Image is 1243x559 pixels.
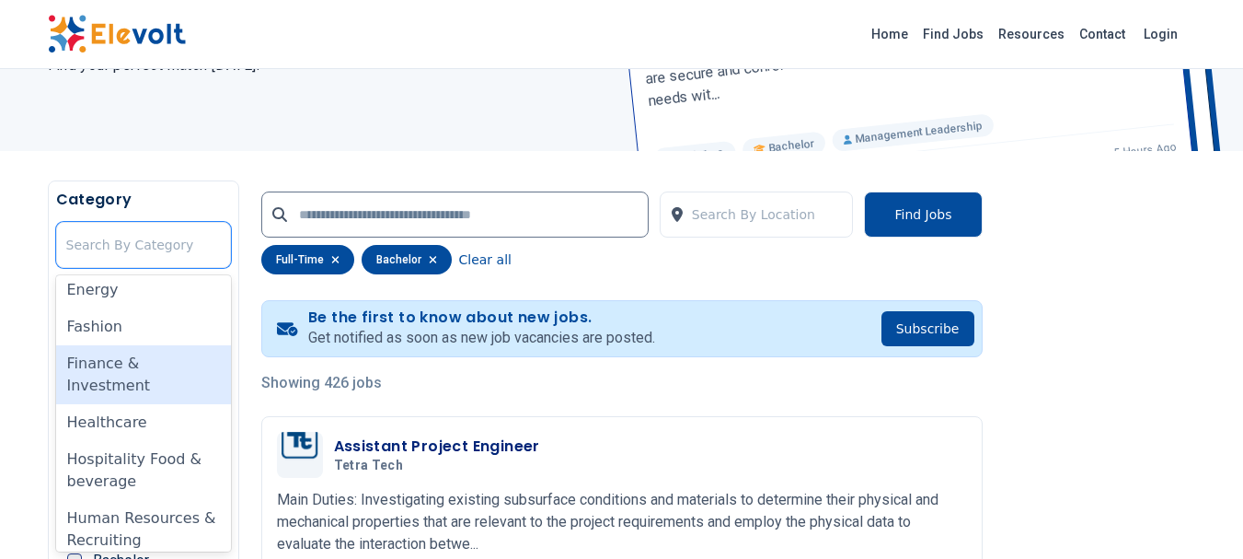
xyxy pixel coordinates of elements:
[56,500,231,559] div: Human Resources & Recruiting
[261,372,983,394] p: Showing 426 jobs
[261,245,354,274] div: full-time
[864,192,982,238] button: Find Jobs
[1072,19,1133,49] a: Contact
[362,245,452,274] div: bachelor
[1133,16,1189,52] a: Login
[334,458,404,474] span: Tetra Tech
[991,19,1072,49] a: Resources
[915,19,991,49] a: Find Jobs
[56,250,231,309] div: Environment & Energy
[282,419,318,491] img: Tetra Tech
[308,327,655,349] p: Get notified as soon as new job vacancies are posted.
[56,309,231,345] div: Fashion
[56,404,231,441] div: Healthcare
[277,489,967,555] p: Main Duties: Investigating existing subsurface conditions and materials to determine their physic...
[48,15,186,53] img: Elevolt
[56,345,231,404] div: Finance & Investment
[56,189,231,211] h5: Category
[459,245,512,274] button: Clear all
[334,436,540,458] h3: Assistant Project Engineer
[881,311,974,346] button: Subscribe
[1151,471,1243,559] iframe: Chat Widget
[864,19,915,49] a: Home
[308,309,655,327] h4: Be the first to know about new jobs.
[56,441,231,500] div: Hospitality Food & beverage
